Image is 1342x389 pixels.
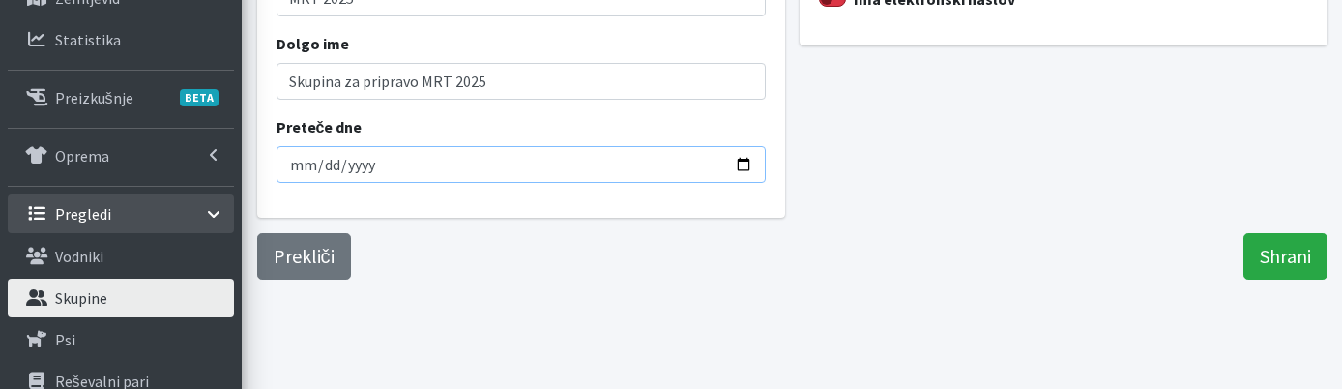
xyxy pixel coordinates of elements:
input: Preteče dne [277,146,766,183]
a: Pregledi [8,194,234,233]
a: PreizkušnjeBETA [8,78,234,117]
a: Oprema [8,136,234,175]
p: Vodniki [55,247,103,266]
a: Psi [8,320,234,359]
p: Skupine [55,288,107,308]
p: Psi [55,330,75,349]
p: Oprema [55,146,109,165]
span: BETA [180,89,219,106]
a: Skupine [8,279,234,317]
input: Shrani [1243,233,1327,280]
input: Dolgo ime [277,63,766,100]
label: Dolgo ime [277,32,349,55]
a: Vodniki [8,237,234,276]
a: Statistika [8,20,234,59]
p: Statistika [55,30,121,49]
p: Pregledi [55,204,111,224]
p: Preizkušnje [55,88,133,107]
a: Prekliči [257,233,351,280]
label: Preteče dne [277,115,363,138]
